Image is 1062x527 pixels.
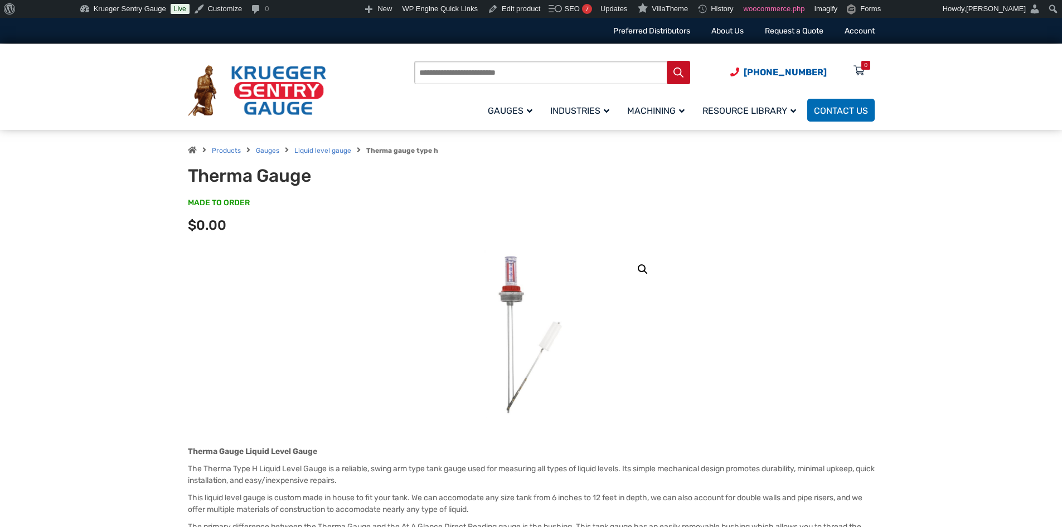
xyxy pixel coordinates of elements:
span: Machining [627,105,685,116]
a: Preferred Distributors [613,26,690,36]
span: Industries [550,105,609,116]
a: Resource Library [696,97,807,123]
a: Industries [544,97,620,123]
h1: Therma Gauge [188,165,463,186]
strong: Therma Gauge Liquid Level Gauge [188,447,317,456]
a: Machining [620,97,696,123]
span: Resource Library [702,105,796,116]
span: Gauges [488,105,532,116]
strong: Therma gauge type h [366,147,438,154]
span: $0.00 [188,217,226,233]
a: Liquid level gauge [294,147,351,154]
span: Contact Us [814,105,868,116]
a: About Us [711,26,744,36]
a: Products [212,147,241,154]
span: MADE TO ORDER [188,197,250,209]
a: View full-screen image gallery [633,259,653,279]
p: This liquid level gauge is custom made in house to fit your tank. We can accomodate any size tank... [188,492,875,515]
a: Contact Us [807,99,875,122]
p: The Therma Type H Liquid Level Gauge is a reliable, swing arm type tank gauge used for measuring ... [188,463,875,486]
a: Request a Quote [765,26,823,36]
a: Phone Number (920) 434-8860 [730,65,827,79]
img: Krueger Sentry Gauge [188,65,326,117]
a: Gauges [481,97,544,123]
div: 0 [864,61,867,70]
a: Gauges [256,147,279,154]
a: Account [845,26,875,36]
span: [PHONE_NUMBER] [744,67,827,78]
